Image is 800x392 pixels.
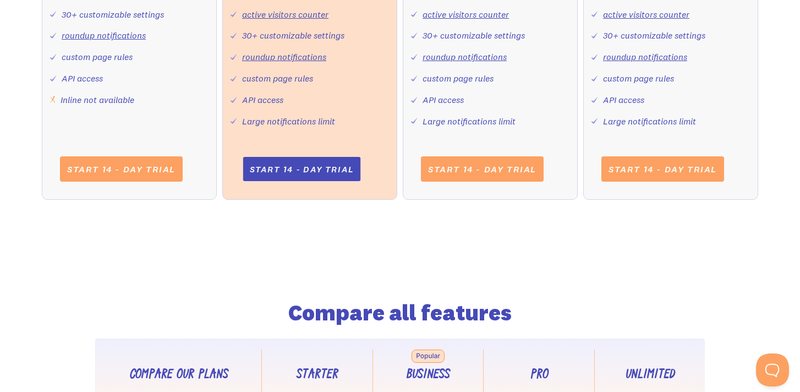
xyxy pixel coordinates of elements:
[242,9,328,20] a: active visitors counter
[60,156,183,182] a: Start 14 - day trial
[603,92,644,108] div: API access
[423,9,509,20] a: active visitors counter
[61,92,134,108] div: Inline not available
[296,367,338,383] div: Starter
[625,367,675,383] div: Unlimited
[62,7,164,23] div: 30+ customizable settings
[421,156,544,182] a: Start 14 - day trial
[242,113,335,129] div: Large notifications limit
[243,157,360,181] a: Start 14 - day trial
[242,28,344,43] div: 30+ customizable settings
[603,113,696,129] div: Large notifications limit
[603,51,687,62] a: roundup notifications
[242,92,283,108] div: API access
[603,9,689,20] a: active visitors counter
[169,303,631,323] h2: Compare all features
[530,367,548,383] div: Pro
[601,156,724,182] a: Start 14 - day trial
[423,92,464,108] div: API access
[423,28,525,43] div: 30+ customizable settings
[423,51,507,62] a: roundup notifications
[423,113,516,129] div: Large notifications limit
[242,70,313,86] div: custom page rules
[603,28,705,43] div: 30+ customizable settings
[756,353,789,386] iframe: Toggle Customer Support
[242,51,326,62] a: roundup notifications
[62,70,103,86] div: API access
[62,49,133,65] div: custom page rules
[406,367,450,383] div: Business
[62,30,146,41] a: roundup notifications
[129,367,228,383] div: Compare our plans
[423,70,494,86] div: custom page rules
[603,70,674,86] div: custom page rules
